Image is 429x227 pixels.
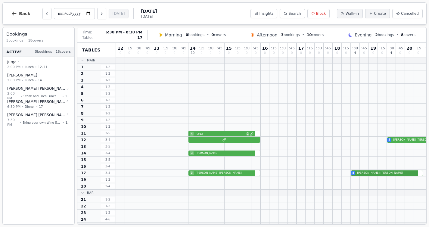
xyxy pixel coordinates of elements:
span: 16 [262,46,268,50]
span: 13 [154,46,159,50]
span: : 15 [307,46,313,50]
button: Back [6,6,35,21]
span: • [207,33,209,37]
span: Morning [165,32,182,38]
button: [PERSON_NAME] [PERSON_NAME]32:00 PM•Steak and Fries Lunch Offer•17 [4,84,73,103]
span: : 45 [325,46,331,50]
span: Active [6,49,22,54]
h3: Bookings [6,31,71,37]
span: 3 - 5 [101,144,115,149]
span: 5 bookings [6,38,23,43]
span: 0 [318,51,320,54]
span: Insights [259,11,273,16]
span: : 15 [163,46,168,50]
span: 3 [39,73,41,78]
span: 8 [401,33,403,37]
span: covers [307,33,324,37]
span: 0 [409,51,410,54]
span: 5 [81,91,83,96]
span: bookings [375,33,394,37]
span: 17 [81,171,86,176]
span: : 30 [352,46,358,50]
span: 1 - 2 [101,65,115,69]
span: : 15 [271,46,277,50]
span: Jurga [194,132,246,136]
span: Walk-in [346,11,359,16]
span: 4 [18,60,20,65]
span: [PERSON_NAME] [PERSON_NAME] [356,171,416,175]
span: 9 [81,118,83,123]
span: 20 [406,46,412,50]
span: • [20,120,22,125]
span: bookings [281,33,300,37]
span: 17 [65,94,69,98]
span: 12 [117,46,123,50]
span: Search [288,11,301,16]
span: 7:30 PM [7,117,19,127]
span: [PERSON_NAME] [7,73,37,78]
span: 1 - 2 [101,177,115,182]
span: : 30 [172,46,177,50]
span: 17 [137,35,142,40]
span: : 15 [343,46,349,50]
span: 10 [191,51,195,54]
span: 1 - 2 [101,104,115,109]
span: 0 [264,51,266,54]
span: 3 [67,86,69,91]
span: 1 - 2 [101,197,115,202]
span: Lunch [25,65,34,69]
span: • [20,94,22,98]
span: : 15 [199,46,204,50]
span: 2 [246,132,249,136]
button: Previous day [42,8,51,19]
span: 21 [81,197,86,202]
span: : 30 [388,46,394,50]
span: Table: [82,35,93,40]
span: • [35,65,37,69]
span: 0 [228,51,230,54]
span: 0 [120,51,121,54]
span: : 45 [217,46,222,50]
button: Jurga 42:00 PM•Lunch•12, 11 [4,58,73,72]
span: 14 [38,78,42,82]
span: 2 - 4 [101,184,115,188]
span: • [22,65,23,69]
span: 1 - 2 [101,124,115,129]
span: 3 [281,33,283,37]
span: 2 [375,33,378,37]
span: : 45 [253,46,259,50]
span: 18 covers [56,49,71,54]
span: : 45 [289,46,295,50]
span: • [36,104,38,109]
button: Insights [250,9,277,18]
span: : 45 [181,46,186,50]
span: Time: [82,30,92,35]
span: 17 [298,46,304,50]
span: 5 bookings [35,49,52,54]
span: 3 - 5 [101,131,115,135]
span: 0 [255,51,256,54]
span: 1 - 2 [101,118,115,122]
span: 1 - 2 [101,111,115,116]
span: [PERSON_NAME] [194,151,253,155]
span: 0 [300,51,302,54]
button: Block [307,9,330,18]
span: covers [401,33,415,37]
span: 3 [81,78,83,83]
span: 6 [81,98,83,103]
span: 3 [190,151,194,155]
span: 4 [354,51,356,54]
span: : 45 [361,46,367,50]
span: 2 [81,71,83,76]
span: [PERSON_NAME] [PERSON_NAME] [7,86,65,91]
span: 7 [81,104,83,109]
span: Main [87,58,95,63]
span: 3 [190,171,194,175]
span: • [22,104,23,109]
span: bookings [186,33,204,37]
span: Lunch [25,78,34,82]
span: 0 [128,51,130,54]
span: 6:30 PM - 8:30 PM [105,30,142,35]
span: 0 [219,51,220,54]
button: [DATE] [109,9,129,18]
